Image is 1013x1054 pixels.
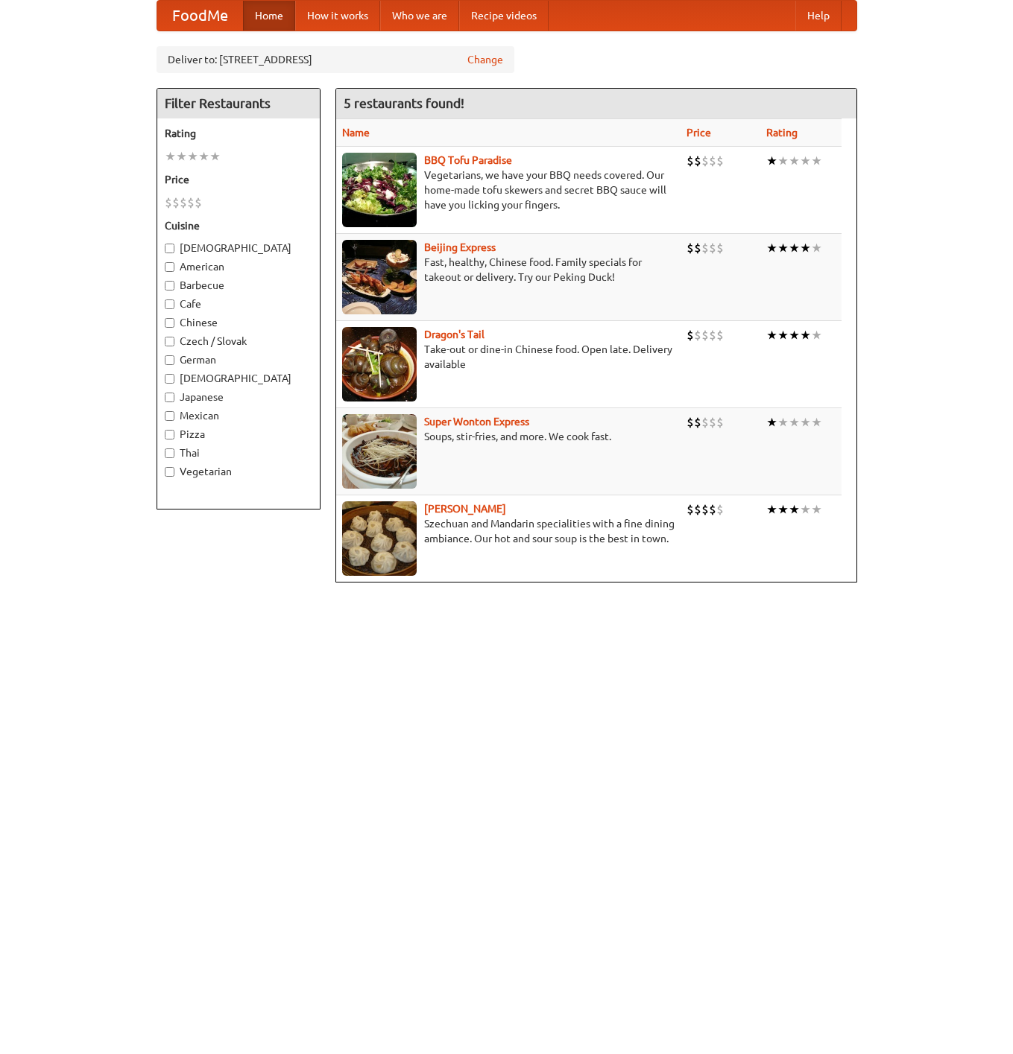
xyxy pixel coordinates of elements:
[701,501,709,518] li: $
[342,501,417,576] img: shandong.jpg
[165,355,174,365] input: German
[800,153,811,169] li: ★
[165,430,174,439] input: Pizza
[459,1,549,31] a: Recipe videos
[766,127,798,139] a: Rating
[165,126,312,141] h5: Rating
[716,240,724,256] li: $
[789,327,800,343] li: ★
[157,89,320,118] h4: Filter Restaurants
[800,414,811,431] li: ★
[766,240,777,256] li: ★
[342,168,675,212] p: Vegetarians, we have your BBQ needs covered. Our home-made tofu skewers and secret BBQ sauce will...
[687,153,694,169] li: $
[165,299,174,309] input: Cafe
[766,501,777,518] li: ★
[709,240,716,256] li: $
[789,414,800,431] li: ★
[165,262,174,272] input: American
[165,448,174,458] input: Thai
[694,414,701,431] li: $
[766,414,777,431] li: ★
[777,153,789,169] li: ★
[165,467,174,477] input: Vegetarian
[165,296,312,311] label: Cafe
[165,371,312,386] label: [DEMOGRAPHIC_DATA]
[342,516,675,546] p: Szechuan and Mandarin specialities with a fine dining ambiance. Our hot and sour soup is the best...
[165,393,174,402] input: Japanese
[380,1,459,31] a: Who we are
[701,240,709,256] li: $
[165,148,176,165] li: ★
[198,148,209,165] li: ★
[811,327,822,343] li: ★
[424,241,496,253] a: Beijing Express
[342,127,370,139] a: Name
[165,390,312,404] label: Japanese
[811,501,822,518] li: ★
[165,408,312,423] label: Mexican
[800,501,811,518] li: ★
[687,327,694,343] li: $
[687,127,711,139] a: Price
[424,503,506,515] a: [PERSON_NAME]
[811,153,822,169] li: ★
[716,501,724,518] li: $
[709,501,716,518] li: $
[165,218,312,233] h5: Cuisine
[187,194,195,211] li: $
[165,445,312,460] label: Thai
[165,427,312,442] label: Pizza
[342,414,417,489] img: superwonton.jpg
[342,255,675,285] p: Fast, healthy, Chinese food. Family specials for takeout or delivery. Try our Peking Duck!
[165,194,172,211] li: $
[716,327,724,343] li: $
[777,414,789,431] li: ★
[342,342,675,372] p: Take-out or dine-in Chinese food. Open late. Delivery available
[165,334,312,349] label: Czech / Slovak
[165,411,174,421] input: Mexican
[709,153,716,169] li: $
[165,374,174,384] input: [DEMOGRAPHIC_DATA]
[195,194,202,211] li: $
[687,240,694,256] li: $
[777,327,789,343] li: ★
[766,153,777,169] li: ★
[165,281,174,291] input: Barbecue
[165,352,312,367] label: German
[157,1,243,31] a: FoodMe
[800,240,811,256] li: ★
[694,327,701,343] li: $
[694,240,701,256] li: $
[701,153,709,169] li: $
[800,327,811,343] li: ★
[342,327,417,401] img: dragon.jpg
[424,416,529,428] a: Super Wonton Express
[172,194,180,211] li: $
[467,52,503,67] a: Change
[701,414,709,431] li: $
[180,194,187,211] li: $
[687,414,694,431] li: $
[716,414,724,431] li: $
[694,501,701,518] li: $
[165,464,312,479] label: Vegetarian
[209,148,221,165] li: ★
[789,153,800,169] li: ★
[344,96,464,110] ng-pluralize: 5 restaurants found!
[424,154,512,166] a: BBQ Tofu Paradise
[766,327,777,343] li: ★
[709,414,716,431] li: $
[342,153,417,227] img: tofuparadise.jpg
[694,153,701,169] li: $
[424,328,485,340] a: Dragon's Tail
[165,337,174,346] input: Czech / Slovak
[777,501,789,518] li: ★
[165,241,312,255] label: [DEMOGRAPHIC_DATA]
[295,1,380,31] a: How it works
